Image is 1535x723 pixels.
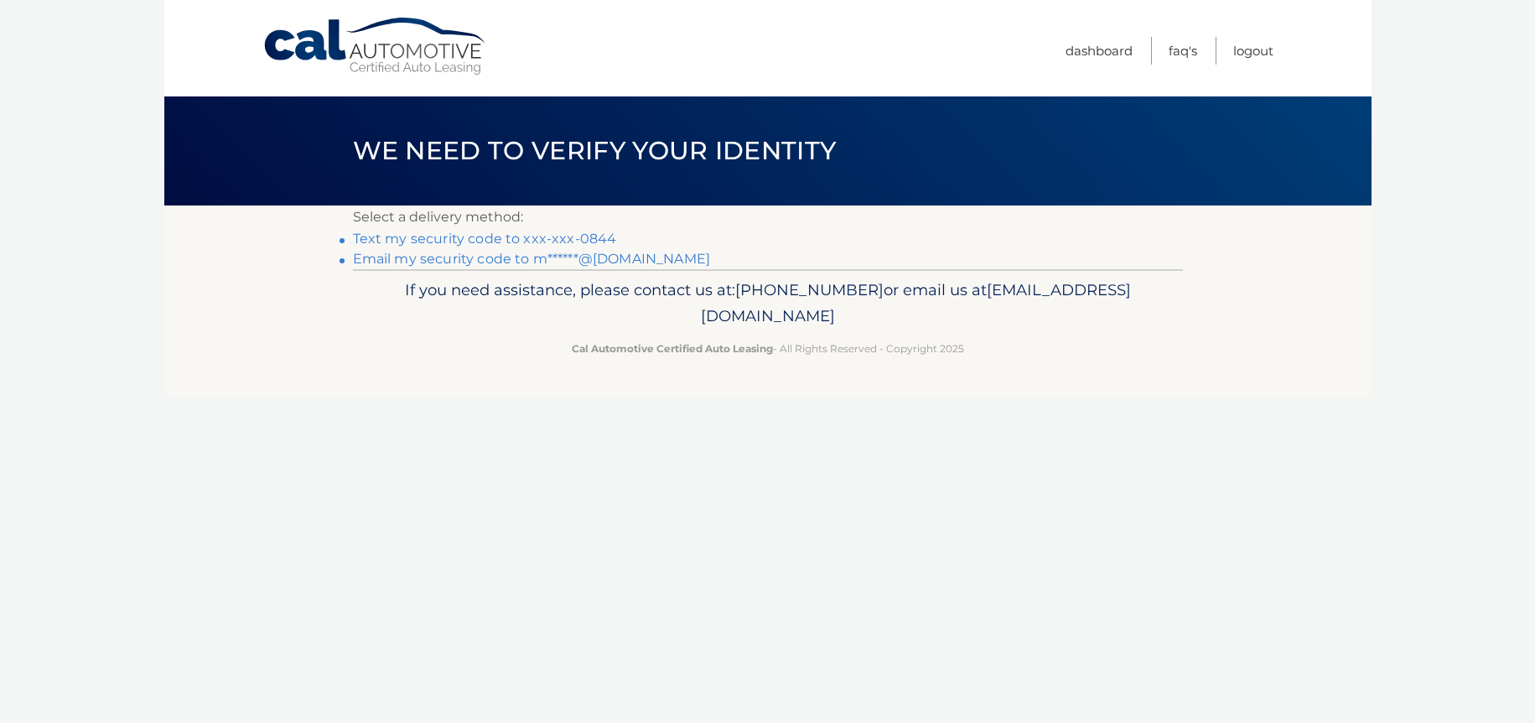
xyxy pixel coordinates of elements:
[353,231,617,247] a: Text my security code to xxx-xxx-0844
[353,135,837,166] span: We need to verify your identity
[735,280,884,299] span: [PHONE_NUMBER]
[353,251,711,267] a: Email my security code to m******@[DOMAIN_NAME]
[262,17,489,76] a: Cal Automotive
[1233,37,1273,65] a: Logout
[572,342,773,355] strong: Cal Automotive Certified Auto Leasing
[364,277,1172,330] p: If you need assistance, please contact us at: or email us at
[1169,37,1197,65] a: FAQ's
[1066,37,1133,65] a: Dashboard
[364,340,1172,357] p: - All Rights Reserved - Copyright 2025
[353,205,1183,229] p: Select a delivery method:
